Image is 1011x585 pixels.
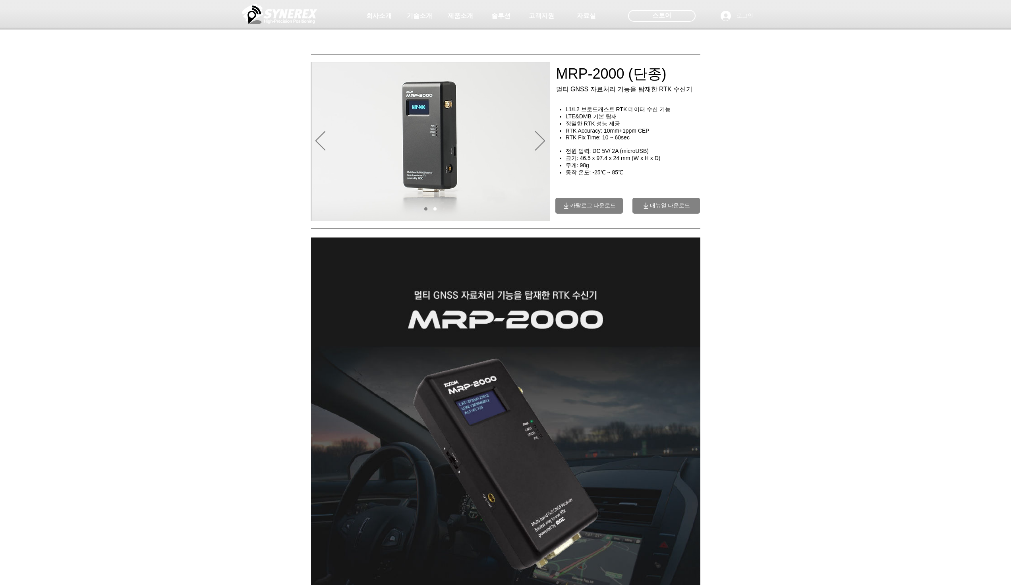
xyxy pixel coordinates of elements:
a: 회사소개 [359,8,399,24]
span: 고객지원 [529,12,554,20]
img: 씨너렉스_White_simbol_대지 1.png [242,2,317,26]
button: 이전 [315,131,325,152]
a: 카탈로그 다운로드 [555,198,623,214]
span: 무게: 98g [566,162,589,168]
span: 정밀한 RTK 성능 제공 [566,120,620,127]
span: 솔루션 [491,12,510,20]
nav: 슬라이드 [421,207,439,210]
span: 기술소개 [407,12,432,20]
span: 매뉴얼 다운로드 [650,202,690,209]
div: 스토어 [628,10,696,22]
a: 02 [433,207,437,210]
a: 매뉴얼 다운로드 [632,198,700,214]
span: 동작 온도: -25℃ ~ 85℃ [566,169,623,176]
span: RTK Fix Time: 10 ~ 60sec [566,134,630,141]
span: 카탈로그 다운로드 [570,202,616,209]
span: RTK Accuracy: 10mm+1ppm CEP [566,127,650,134]
span: 크기: 46.5 x 97.4 x 24 mm (W x H x D) [566,155,661,161]
a: 자료실 [566,8,606,24]
span: 스토어 [652,11,671,20]
span: 회사소개 [366,12,392,20]
span: 전원 입력: DC 5V/ 2A (microUSB) [566,148,649,154]
a: 01 [424,207,427,210]
button: 로그인 [715,8,759,23]
span: 제품소개 [448,12,473,20]
span: 로그인 [734,12,756,20]
div: 슬라이드쇼 [311,62,550,221]
img: MRP2000_perspective_lcd.jpg [312,62,550,221]
a: 제품소개 [441,8,480,24]
a: 기술소개 [400,8,439,24]
button: 다음 [535,131,545,152]
span: 자료실 [577,12,596,20]
a: 고객지원 [522,8,561,24]
a: 솔루션 [481,8,521,24]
